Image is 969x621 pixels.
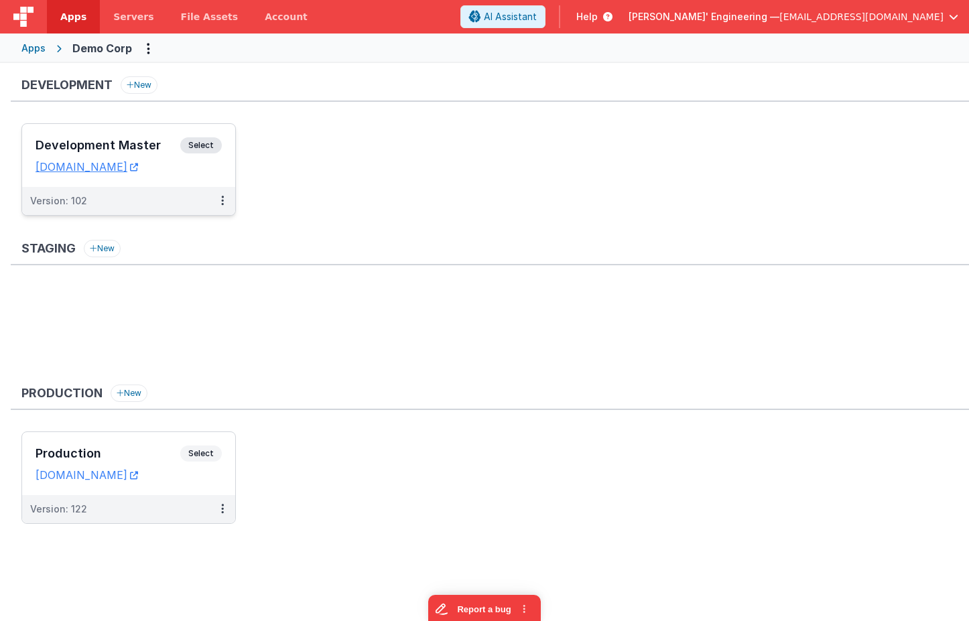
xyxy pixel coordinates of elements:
span: Help [576,10,598,23]
span: Apps [60,10,86,23]
span: AI Assistant [484,10,537,23]
h3: Development [21,78,113,92]
h3: Production [36,447,180,460]
h3: Staging [21,242,76,255]
span: Select [180,445,222,462]
span: [PERSON_NAME]' Engineering — [629,10,779,23]
div: Version: 102 [30,194,87,208]
h3: Production [21,387,103,400]
button: Options [137,38,159,59]
div: Version: 122 [30,502,87,516]
span: Select [180,137,222,153]
span: [EMAIL_ADDRESS][DOMAIN_NAME] [779,10,944,23]
button: AI Assistant [460,5,545,28]
span: Servers [113,10,153,23]
div: Apps [21,42,46,55]
div: Demo Corp [72,40,132,56]
a: [DOMAIN_NAME] [36,468,138,482]
button: New [111,385,147,402]
h3: Development Master [36,139,180,152]
span: File Assets [181,10,239,23]
a: [DOMAIN_NAME] [36,160,138,174]
button: New [121,76,157,94]
button: New [84,240,121,257]
button: [PERSON_NAME]' Engineering — [EMAIL_ADDRESS][DOMAIN_NAME] [629,10,958,23]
